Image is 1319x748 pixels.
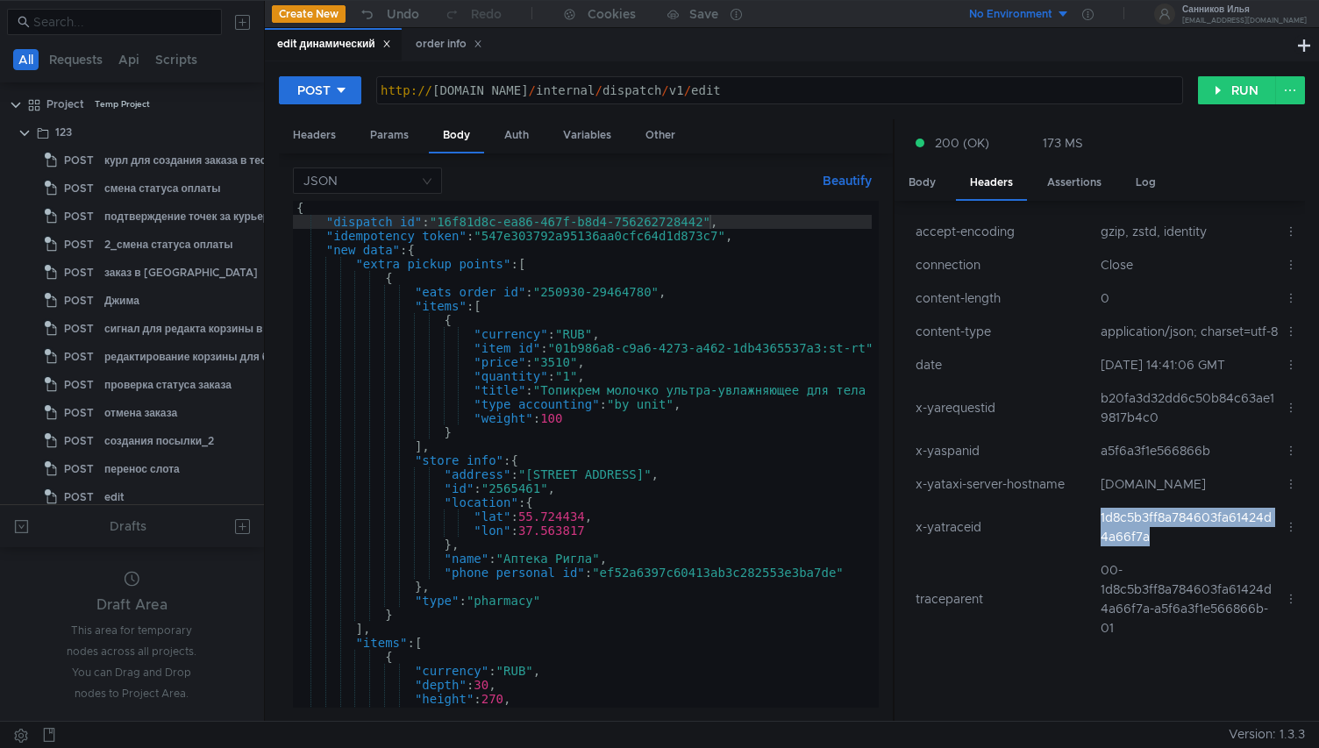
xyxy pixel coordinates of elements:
[1229,722,1305,747] span: Version: 1.3.3
[44,49,108,70] button: Requests
[104,456,180,482] div: перенос слота
[1094,553,1278,645] td: 00-1d8c5b3ff8a784603fa61424d4a66f7a-a5f6a3f1e566866b-01
[64,232,94,258] span: POST
[895,167,950,199] div: Body
[909,434,1094,467] td: x-yaspanid
[104,484,125,510] div: edit
[909,348,1094,381] td: date
[64,260,94,286] span: POST
[277,35,391,53] div: edit динамический
[1033,167,1116,199] div: Assertions
[13,49,39,70] button: All
[279,76,361,104] button: POST
[104,372,232,398] div: проверка статуса заказа
[104,288,139,314] div: Джима
[909,281,1094,315] td: content-length
[816,170,879,191] button: Beautify
[490,119,543,152] div: Auth
[909,315,1094,348] td: content-type
[104,260,258,286] div: заказ в [GEOGRAPHIC_DATA]
[471,4,502,25] div: Redo
[279,119,350,152] div: Headers
[909,248,1094,281] td: connection
[64,344,94,370] span: POST
[431,1,514,27] button: Redo
[272,5,346,23] button: Create New
[64,372,94,398] span: POST
[64,456,94,482] span: POST
[104,400,177,426] div: отмена заказа
[1122,167,1170,199] div: Log
[956,167,1027,201] div: Headers
[64,203,94,230] span: POST
[1094,215,1278,248] td: gzip, zstd, identity
[150,49,203,70] button: Scripts
[909,215,1094,248] td: accept-encoding
[416,35,482,53] div: order info
[64,428,94,454] span: POST
[1182,5,1307,14] div: Санников Илья
[104,203,275,230] div: подтверждение точек за курьера
[1094,381,1278,434] td: b20fa3d32dd6c50b84c63ae19817b4c0
[64,288,94,314] span: POST
[1094,348,1278,381] td: [DATE] 14:41:06 GMT
[95,91,150,118] div: Temp Project
[1198,76,1276,104] button: RUN
[104,175,220,202] div: смена статуса оплаты
[631,119,689,152] div: Other
[64,147,94,174] span: POST
[1043,135,1083,151] div: 173 MS
[588,4,636,25] div: Cookies
[909,467,1094,501] td: x-yataxi-server-hostname
[689,8,718,20] div: Save
[104,428,214,454] div: создания посылки_2
[1182,18,1307,24] div: [EMAIL_ADDRESS][DOMAIN_NAME]
[104,147,420,174] div: курл для создания заказа в тестинге ([GEOGRAPHIC_DATA])
[64,316,94,342] span: POST
[104,316,285,342] div: сигнал для редакта корзины в aws
[356,119,423,152] div: Params
[935,133,989,153] span: 200 (OK)
[64,175,94,202] span: POST
[346,1,431,27] button: Undo
[909,381,1094,434] td: x-yarequestid
[46,91,84,118] div: Project
[1094,281,1278,315] td: 0
[110,516,146,537] div: Drafts
[104,232,232,258] div: 2_смена статуса оплаты
[64,400,94,426] span: POST
[1094,501,1278,553] td: 1d8c5b3ff8a784603fa61424d4a66f7a
[909,501,1094,553] td: x-yatraceid
[909,553,1094,645] td: traceparent
[1094,467,1278,501] td: [DOMAIN_NAME]
[1094,248,1278,281] td: Close
[113,49,145,70] button: Api
[64,484,94,510] span: POST
[969,6,1052,23] div: No Environment
[429,119,484,153] div: Body
[297,81,331,100] div: POST
[55,119,72,146] div: 123
[1094,315,1278,348] td: application/json; charset=utf-8
[1094,434,1278,467] td: a5f6a3f1e566866b
[33,12,211,32] input: Search...
[549,119,625,152] div: Variables
[387,4,419,25] div: Undo
[104,344,282,370] div: редактирование корзины для б2б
